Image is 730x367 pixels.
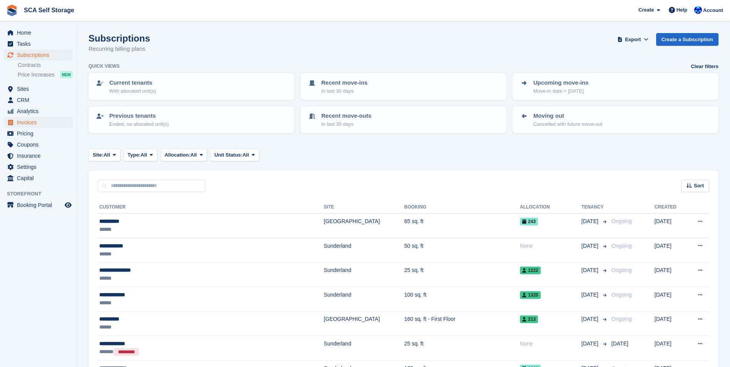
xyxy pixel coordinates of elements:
a: Clear filters [691,63,718,70]
span: CRM [17,95,63,105]
span: Insurance [17,150,63,161]
span: [DATE] [581,266,600,274]
span: All [104,151,110,159]
td: [DATE] [655,336,686,360]
span: Account [703,7,723,14]
span: Allocation: [165,151,190,159]
span: Ongoing [611,243,632,249]
img: Kelly Neesham [694,6,702,14]
p: Recurring billing plans [89,45,150,53]
span: Export [625,36,641,43]
p: Current tenants [109,78,156,87]
p: With allocated unit(s) [109,87,156,95]
p: Upcoming move-ins [533,78,588,87]
td: [GEOGRAPHIC_DATA] [324,214,404,238]
a: Contracts [18,62,73,69]
span: [DATE] [581,242,600,250]
td: 65 sq. ft [404,214,520,238]
p: Ended, no allocated unit(s) [109,120,169,128]
a: Create a Subscription [656,33,718,46]
th: Booking [404,201,520,214]
button: Unit Status: All [210,148,259,161]
p: Cancelled with future move-out [533,120,602,128]
span: Pricing [17,128,63,139]
span: [DATE] [581,315,600,323]
button: Site: All [89,148,120,161]
span: 243 [520,218,538,225]
span: Help [677,6,687,14]
span: Ongoing [611,267,632,273]
span: Settings [17,162,63,172]
td: Sunderland [324,262,404,287]
a: menu [4,200,73,210]
a: Upcoming move-ins Move-in date > [DATE] [513,74,718,99]
a: menu [4,95,73,105]
td: [DATE] [655,214,686,238]
a: menu [4,150,73,161]
a: menu [4,83,73,94]
td: 25 sq. ft [404,262,520,287]
a: menu [4,173,73,183]
a: menu [4,128,73,139]
td: 160 sq. ft - First Floor [404,311,520,336]
a: menu [4,106,73,117]
th: Allocation [520,201,581,214]
a: Moving out Cancelled with future move-out [513,107,718,132]
span: Sort [694,182,704,190]
span: Ongoing [611,292,632,298]
td: [DATE] [655,311,686,336]
td: [DATE] [655,262,686,287]
a: Previous tenants Ended, no allocated unit(s) [89,107,294,132]
span: Site: [93,151,104,159]
span: Invoices [17,117,63,128]
span: Analytics [17,106,63,117]
a: Current tenants With allocated unit(s) [89,74,294,99]
span: Sites [17,83,63,94]
span: Create [638,6,654,14]
p: In last 30 days [321,87,368,95]
button: Export [616,33,650,46]
th: Site [324,201,404,214]
td: [GEOGRAPHIC_DATA] [324,311,404,336]
span: 1320 [520,291,541,299]
span: 1222 [520,267,541,274]
span: Capital [17,173,63,183]
th: Tenancy [581,201,608,214]
a: Recent move-outs In last 30 days [301,107,506,132]
td: Sunderland [324,287,404,311]
span: Ongoing [611,218,632,224]
p: Move-in date > [DATE] [533,87,588,95]
a: menu [4,50,73,60]
h6: Quick views [89,63,120,70]
td: Sunderland [324,238,404,262]
a: menu [4,139,73,150]
span: Booking Portal [17,200,63,210]
span: [DATE] [611,340,628,347]
img: stora-icon-8386f47178a22dfd0bd8f6a31ec36ba5ce8667c1dd55bd0f319d3a0aa187defe.svg [6,5,18,16]
td: Sunderland [324,336,404,360]
span: Coupons [17,139,63,150]
h1: Subscriptions [89,33,150,43]
a: menu [4,162,73,172]
span: Subscriptions [17,50,63,60]
a: Preview store [63,200,73,210]
div: None [520,242,581,250]
a: SCA Self Storage [21,4,77,17]
th: Customer [98,201,324,214]
span: Unit Status: [214,151,242,159]
p: Moving out [533,112,602,120]
span: [DATE] [581,340,600,348]
p: Previous tenants [109,112,169,120]
span: [DATE] [581,291,600,299]
a: menu [4,38,73,49]
p: Recent move-ins [321,78,368,87]
td: 50 sq. ft [404,238,520,262]
a: Price increases NEW [18,70,73,79]
td: 25 sq. ft [404,336,520,360]
p: Recent move-outs [321,112,371,120]
a: menu [4,27,73,38]
span: 213 [520,315,538,323]
span: All [190,151,197,159]
span: Type: [128,151,141,159]
span: Storefront [7,190,77,198]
